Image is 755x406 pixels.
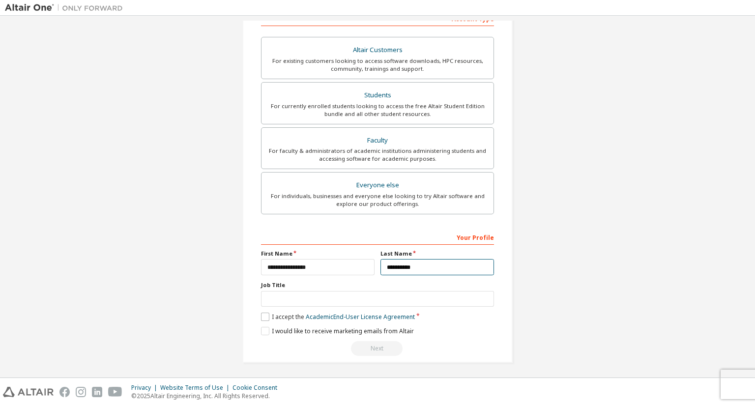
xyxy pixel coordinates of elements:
[92,387,102,397] img: linkedin.svg
[5,3,128,13] img: Altair One
[59,387,70,397] img: facebook.svg
[267,134,488,147] div: Faculty
[267,147,488,163] div: For faculty & administrators of academic institutions administering students and accessing softwa...
[131,384,160,392] div: Privacy
[261,250,375,258] label: First Name
[261,341,494,356] div: Read and acccept EULA to continue
[267,102,488,118] div: For currently enrolled students looking to access the free Altair Student Edition bundle and all ...
[306,313,415,321] a: Academic End-User License Agreement
[3,387,54,397] img: altair_logo.svg
[267,43,488,57] div: Altair Customers
[267,88,488,102] div: Students
[131,392,283,400] p: © 2025 Altair Engineering, Inc. All Rights Reserved.
[108,387,122,397] img: youtube.svg
[267,178,488,192] div: Everyone else
[267,57,488,73] div: For existing customers looking to access software downloads, HPC resources, community, trainings ...
[160,384,232,392] div: Website Terms of Use
[261,229,494,245] div: Your Profile
[232,384,283,392] div: Cookie Consent
[261,313,415,321] label: I accept the
[380,250,494,258] label: Last Name
[261,327,414,335] label: I would like to receive marketing emails from Altair
[76,387,86,397] img: instagram.svg
[267,192,488,208] div: For individuals, businesses and everyone else looking to try Altair software and explore our prod...
[261,281,494,289] label: Job Title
